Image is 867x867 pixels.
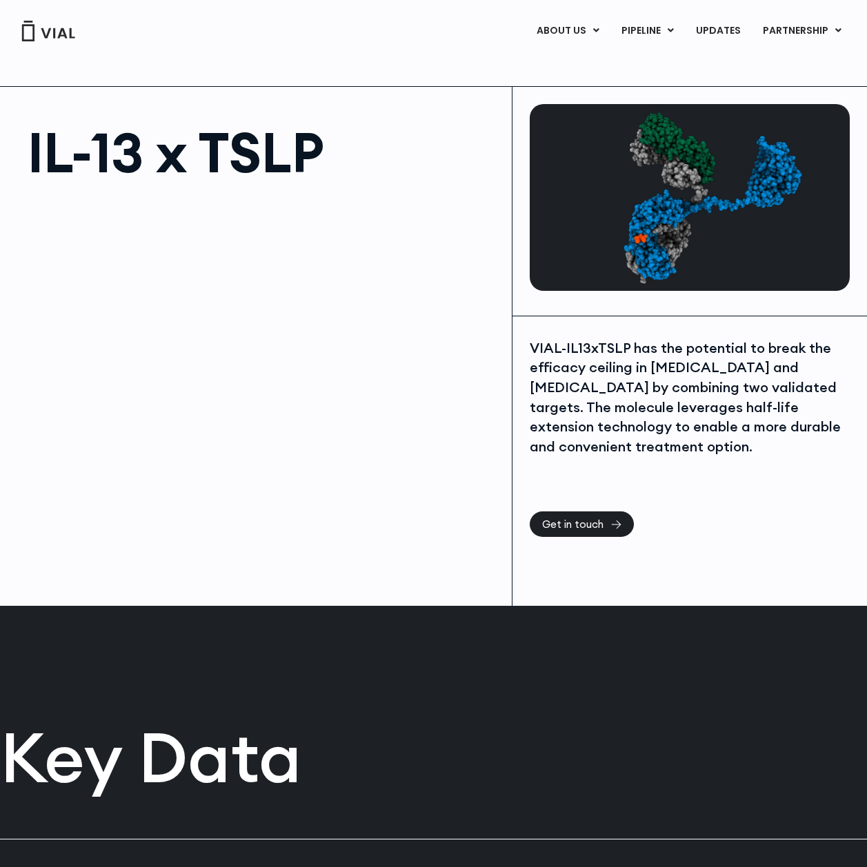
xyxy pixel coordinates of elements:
[752,19,853,43] a: PARTNERSHIPMenu Toggle
[610,19,684,43] a: PIPELINEMenu Toggle
[530,511,634,537] a: Get in touch
[21,21,76,41] img: Vial Logo
[526,19,610,43] a: ABOUT USMenu Toggle
[28,125,498,180] h1: IL-13 x TSLP
[530,338,850,457] div: VIAL-IL13xTSLP has the potential to break the efficacy ceiling in [MEDICAL_DATA] and [MEDICAL_DAT...
[685,19,751,43] a: UPDATES
[542,519,604,529] span: Get in touch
